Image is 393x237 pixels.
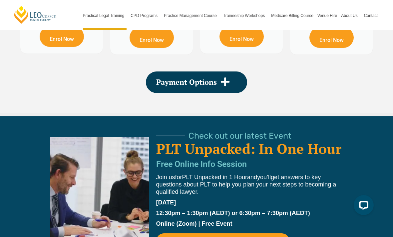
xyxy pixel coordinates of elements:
a: Enrol Now [219,26,264,47]
a: Enrol Now [40,26,84,47]
a: Enrol Now [130,27,174,48]
span: you’ [257,174,268,180]
span: for [175,174,182,180]
a: [PERSON_NAME] Centre for Law [13,5,58,24]
span: get answers to key questions about PLT to help you plan your next steps to becoming a qualified l... [156,174,336,195]
span: and [247,174,257,180]
iframe: LiveChat chat widget [348,192,376,220]
a: Traineeship Workshops [221,1,269,30]
a: Venue Hire [315,1,339,30]
span: Payment Options [156,78,217,86]
a: Enrol Now [309,27,354,48]
strong: Online (Zoom) | Free Event [156,220,232,227]
a: PLT Unpacked: In One Hour [156,139,341,158]
span: PLT Unpacked in 1 Hour [182,174,247,180]
span: Join us [156,174,175,180]
a: About Us [339,1,362,30]
span: 12:30pm – 1:30pm (AEDT) or 6:30pm – 7:30pm (AEDT) [156,210,310,216]
a: Practical Legal Training [81,1,129,30]
span: ll [268,174,271,180]
a: Medicare Billing Course [269,1,315,30]
a: Contact [362,1,380,30]
span: Check out our latest Event [189,132,291,140]
a: Practice Management Course [162,1,221,30]
span: [DATE] [156,199,176,206]
a: CPD Programs [129,1,162,30]
a: Free Online Info Session [156,159,247,169]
